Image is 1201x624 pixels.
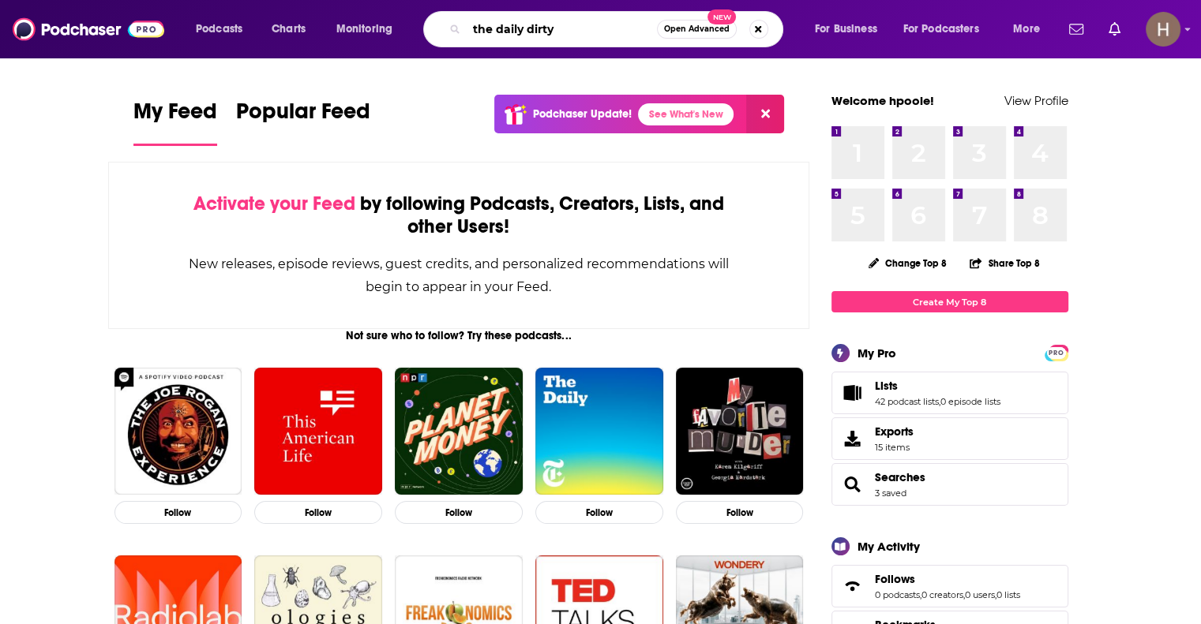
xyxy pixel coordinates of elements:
button: Open AdvancedNew [657,20,737,39]
p: Podchaser Update! [533,107,632,121]
a: Exports [831,417,1068,460]
span: Exports [837,428,869,450]
button: Change Top 8 [859,253,957,273]
span: , [963,589,965,600]
img: My Favorite Murder with Karen Kilgariff and Georgia Hardstark [676,368,804,495]
a: Welcome hpoole! [831,93,934,108]
img: Planet Money [395,368,523,495]
a: Searches [837,473,869,495]
span: Monitoring [336,18,392,40]
span: For Podcasters [903,18,979,40]
a: 0 creators [921,589,963,600]
span: Lists [875,379,898,393]
div: My Activity [858,539,920,554]
a: 3 saved [875,488,906,499]
a: Create My Top 8 [831,291,1068,312]
button: open menu [893,17,1002,42]
span: My Feed [133,98,217,134]
span: Logged in as hpoole [1146,12,1180,47]
a: My Feed [133,98,217,146]
span: PRO [1047,347,1066,359]
span: New [707,9,736,24]
span: Follows [875,572,915,586]
button: Follow [395,501,523,524]
img: User Profile [1146,12,1180,47]
span: For Business [815,18,877,40]
a: Follows [875,572,1020,586]
div: Search podcasts, credits, & more... [438,11,798,47]
a: Show notifications dropdown [1102,16,1127,43]
a: Show notifications dropdown [1063,16,1090,43]
a: View Profile [1004,93,1068,108]
button: Show profile menu [1146,12,1180,47]
span: Follows [831,565,1068,607]
span: 15 items [875,442,914,453]
a: 0 lists [996,589,1020,600]
img: The Joe Rogan Experience [114,368,242,495]
span: Open Advanced [664,25,730,33]
a: 0 episode lists [940,396,1000,407]
span: Searches [831,463,1068,506]
a: Searches [875,470,925,484]
a: Charts [261,17,315,42]
a: Lists [837,382,869,404]
span: Charts [272,18,306,40]
a: PRO [1047,346,1066,358]
span: , [920,589,921,600]
a: Popular Feed [236,98,370,146]
span: Exports [875,424,914,439]
button: open menu [804,17,897,42]
button: open menu [325,17,413,42]
button: Follow [254,501,382,524]
div: New releases, episode reviews, guest credits, and personalized recommendations will begin to appe... [188,252,730,298]
a: Follows [837,575,869,597]
img: Podchaser - Follow, Share and Rate Podcasts [13,14,164,44]
span: Lists [831,372,1068,414]
button: Follow [676,501,804,524]
span: , [939,396,940,407]
div: My Pro [858,346,896,361]
div: by following Podcasts, Creators, Lists, and other Users! [188,192,730,238]
span: More [1013,18,1040,40]
span: Activate your Feed [193,192,355,215]
a: See What's New [638,103,734,125]
a: 42 podcast lists [875,396,939,407]
button: open menu [185,17,263,42]
button: Follow [114,501,242,524]
input: Search podcasts, credits, & more... [467,17,657,42]
button: Share Top 8 [969,248,1040,278]
span: Podcasts [196,18,242,40]
a: 0 podcasts [875,589,920,600]
span: Popular Feed [236,98,370,134]
img: This American Life [254,368,382,495]
a: 0 users [965,589,995,600]
button: open menu [1002,17,1060,42]
span: , [995,589,996,600]
img: The Daily [535,368,663,495]
button: Follow [535,501,663,524]
div: Not sure who to follow? Try these podcasts... [108,329,810,342]
a: Lists [875,379,1000,393]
